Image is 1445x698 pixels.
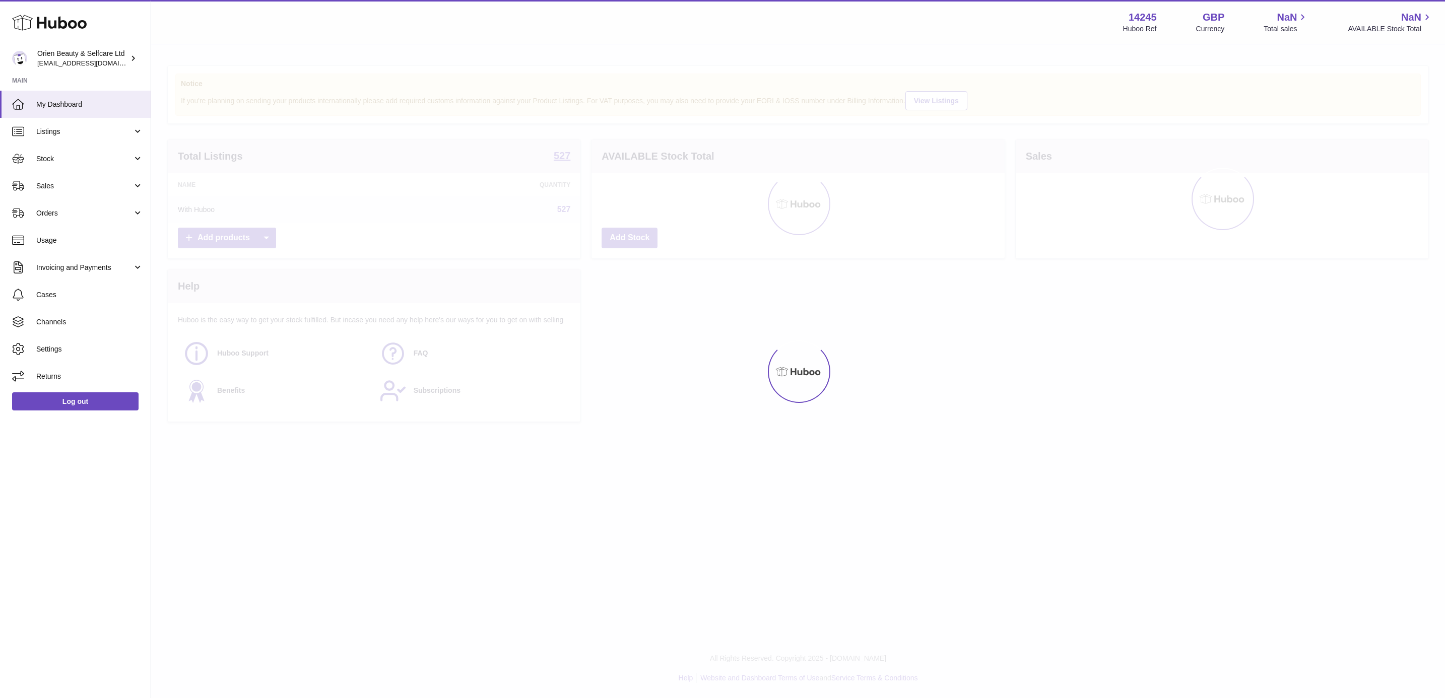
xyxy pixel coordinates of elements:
strong: GBP [1203,11,1224,24]
span: Sales [36,181,133,191]
div: Huboo Ref [1123,24,1157,34]
span: [EMAIL_ADDRESS][DOMAIN_NAME] [37,59,148,67]
span: NaN [1277,11,1297,24]
a: NaN AVAILABLE Stock Total [1348,11,1433,34]
span: Stock [36,154,133,164]
span: Channels [36,317,143,327]
span: Returns [36,372,143,381]
span: NaN [1401,11,1421,24]
strong: 14245 [1129,11,1157,24]
span: Orders [36,208,133,218]
div: Currency [1196,24,1225,34]
span: Listings [36,127,133,136]
span: Usage [36,236,143,245]
span: AVAILABLE Stock Total [1348,24,1433,34]
span: Total sales [1264,24,1308,34]
img: internalAdmin-14245@internal.huboo.com [12,51,27,66]
span: Invoicing and Payments [36,263,133,272]
a: Log out [12,392,139,410]
a: NaN Total sales [1264,11,1308,34]
span: Cases [36,290,143,300]
span: My Dashboard [36,100,143,109]
div: Orien Beauty & Selfcare Ltd [37,49,128,68]
span: Settings [36,344,143,354]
